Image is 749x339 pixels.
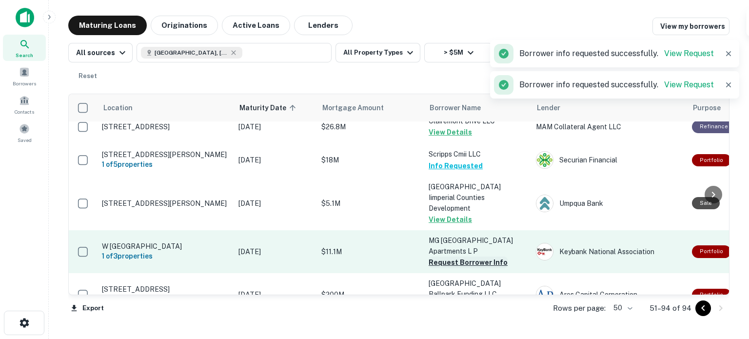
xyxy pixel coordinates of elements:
img: picture [536,195,553,212]
p: [GEOGRAPHIC_DATA] Iimperial Counties Development [429,181,526,214]
button: Go to previous page [695,300,711,316]
a: View Request [664,49,714,58]
p: $200M [321,289,419,300]
button: All Property Types [335,43,420,62]
button: Active Loans [222,16,290,35]
a: Search [3,35,46,61]
p: [GEOGRAPHIC_DATA] Ballpark Funding LLC [429,278,526,299]
p: [DATE] [238,121,312,132]
p: Borrower info requested successfully. [519,79,714,91]
p: MG [GEOGRAPHIC_DATA] Apartments L P [429,235,526,257]
a: Saved [3,120,46,146]
span: Saved [18,136,32,144]
p: [DATE] [238,289,312,300]
th: Mortgage Amount [316,94,424,121]
th: Location [97,94,234,121]
div: Ares Capital Corporation [536,286,682,303]
div: 50 [610,301,634,315]
div: All sources [76,47,128,59]
div: Umpqua Bank [536,195,682,212]
p: $11.1M [321,246,419,257]
button: Maturing Loans [68,16,147,35]
img: capitalize-icon.png [16,8,34,27]
div: Keybank National Association [536,243,682,260]
p: Scripps Cmii LLC [429,149,526,160]
h6: 1 of 3 properties [102,294,229,305]
p: 51–94 of 94 [650,302,691,314]
button: Request Borrower Info [429,257,508,268]
th: Maturity Date [234,94,316,121]
th: Borrower Name [424,94,531,121]
p: W [GEOGRAPHIC_DATA] [102,242,229,251]
span: Location [103,102,133,114]
a: Contacts [3,91,46,118]
p: [DATE] [238,155,312,165]
p: [DATE] [238,198,312,209]
p: $18M [321,155,419,165]
h6: 1 of 5 properties [102,159,229,170]
iframe: Chat Widget [700,261,749,308]
p: [STREET_ADDRESS][PERSON_NAME] [102,199,229,208]
p: Borrower info requested successfully. [519,48,714,60]
p: [STREET_ADDRESS] [102,285,229,294]
button: Originations [151,16,218,35]
p: MAM Collateral Agent LLC [536,121,682,132]
p: [STREET_ADDRESS] [102,122,229,131]
button: > $5M [424,43,493,62]
p: $5.1M [321,198,419,209]
div: This is a portfolio loan with 3 properties [692,245,731,258]
span: [GEOGRAPHIC_DATA], [GEOGRAPHIC_DATA], [GEOGRAPHIC_DATA] [155,48,228,57]
span: Maturity Date [239,102,299,114]
div: This loan purpose was for refinancing [692,120,736,133]
span: Borrower Name [430,102,481,114]
a: View Request [664,80,714,89]
span: Borrowers [13,80,36,87]
span: Contacts [15,108,34,116]
button: Export [68,301,106,316]
button: Lenders [294,16,353,35]
button: [GEOGRAPHIC_DATA], [GEOGRAPHIC_DATA], [GEOGRAPHIC_DATA] [137,43,332,62]
h6: 1 of 3 properties [102,251,229,261]
button: Info Requested [429,160,483,172]
button: View Details [429,126,472,138]
div: Securian Financial [536,151,682,169]
p: [STREET_ADDRESS][PERSON_NAME] [102,150,229,159]
div: Sale [692,197,720,209]
button: View Details [429,214,472,225]
span: Search [16,51,33,59]
a: Borrowers [3,63,46,89]
span: Lender [537,102,560,114]
span: Mortgage Amount [322,102,396,114]
img: picture [536,286,553,303]
button: All sources [68,43,133,62]
p: Rows per page: [553,302,606,314]
div: This is a portfolio loan with 5 properties [692,154,731,166]
p: $26.8M [321,121,419,132]
p: [DATE] [238,246,312,257]
img: picture [536,243,553,260]
button: Reset [72,66,103,86]
img: picture [536,152,553,168]
th: Lender [531,94,687,121]
span: Purpose [693,102,721,114]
